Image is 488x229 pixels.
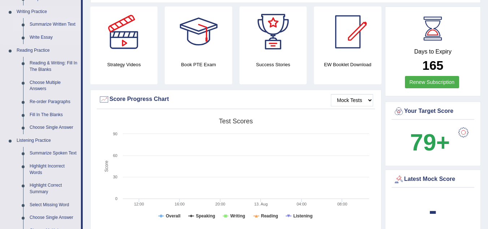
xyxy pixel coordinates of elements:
a: Select Missing Word [26,199,81,212]
b: 79+ [410,129,450,156]
a: Re-order Paragraphs [26,96,81,109]
tspan: Test scores [219,118,253,125]
a: Highlight Correct Summary [26,179,81,198]
a: Reading & Writing: Fill In The Blanks [26,57,81,76]
div: Score Progress Chart [99,94,373,105]
text: 60 [113,153,117,158]
tspan: Score [104,161,109,172]
tspan: Overall [166,213,181,219]
text: 0 [115,196,117,201]
tspan: Reading [261,213,278,219]
a: Listening Practice [13,134,81,147]
h4: Strategy Videos [90,61,157,68]
a: Writing Practice [13,5,81,18]
div: Your Target Score [393,106,472,117]
a: Reading Practice [13,44,81,57]
h4: EW Booklet Download [314,61,381,68]
text: 16:00 [175,202,185,206]
a: Summarize Spoken Text [26,147,81,160]
b: - [429,197,437,224]
tspan: 13. Aug [254,202,268,206]
a: Summarize Written Text [26,18,81,31]
tspan: Speaking [196,213,215,219]
a: Fill In The Blanks [26,109,81,122]
text: 90 [113,132,117,136]
text: 12:00 [134,202,144,206]
tspan: Writing [230,213,245,219]
a: Choose Single Answer [26,121,81,134]
text: 20:00 [215,202,225,206]
a: Highlight Incorrect Words [26,160,81,179]
a: Renew Subscription [405,76,459,88]
h4: Days to Expiry [393,48,472,55]
text: 08:00 [337,202,347,206]
a: Choose Single Answer [26,211,81,224]
h4: Success Stories [239,61,307,68]
b: 165 [422,58,443,72]
text: 30 [113,175,117,179]
a: Choose Multiple Answers [26,76,81,96]
tspan: Listening [293,213,312,219]
text: 04:00 [297,202,307,206]
h4: Book PTE Exam [165,61,232,68]
div: Latest Mock Score [393,174,472,185]
a: Write Essay [26,31,81,44]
